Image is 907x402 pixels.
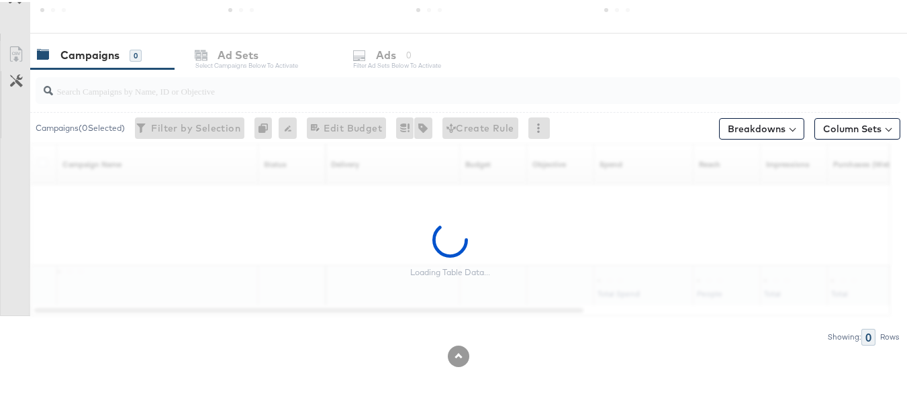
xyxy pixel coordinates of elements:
div: 0 [254,115,279,137]
div: Rows [879,330,900,340]
input: Search Campaigns by Name, ID or Objective [53,70,824,97]
button: Breakdowns [719,116,804,138]
div: Loading Table Data... [410,265,490,276]
div: Showing: [827,330,861,340]
div: Campaigns [60,46,120,61]
div: 0 [861,327,875,344]
div: Campaigns ( 0 Selected) [36,120,125,132]
div: 0 [130,48,142,60]
button: Column Sets [814,116,900,138]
